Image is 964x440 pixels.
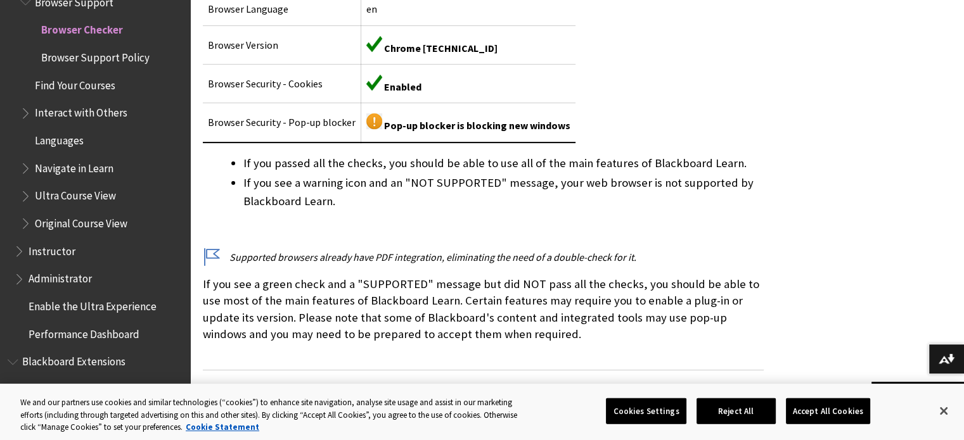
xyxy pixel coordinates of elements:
[22,351,125,368] span: Blackboard Extensions
[384,42,498,54] span: Chrome [TECHNICAL_ID]
[35,103,127,120] span: Interact with Others
[203,25,361,64] td: Browser Version
[243,174,764,210] li: If you see a warning icon and an "NOT SUPPORTED" message, your web browser is not supported by Bl...
[29,268,92,286] span: Administrator
[41,47,150,64] span: Browser Support Policy
[186,422,259,432] a: More information about your privacy, opens in a new tab
[35,213,127,230] span: Original Course View
[606,398,686,424] button: Cookies Settings
[203,103,361,142] td: Browser Security - Pop-up blocker
[384,119,570,132] span: Pop-up blocker is blocking new windows
[35,130,84,147] span: Languages
[20,396,530,434] div: We and our partners use cookies and similar technologies (“cookies”) to enhance site navigation, ...
[29,296,157,313] span: Enable the Ultra Experience
[203,276,764,343] p: If you see a green check and a "SUPPORTED" message but did NOT pass all the checks, you should be...
[35,185,116,203] span: Ultra Course View
[203,250,764,264] p: Supported browsers already have PDF integration, eliminating the need of a double-check for it.
[930,397,958,425] button: Close
[366,3,377,15] span: en
[366,113,382,129] img: Yellow warning icon
[366,75,382,91] img: Green supported icon
[786,398,870,424] button: Accept All Cookies
[243,154,764,172] li: If you passed all the checks, you should be able to use all of the main features of Blackboard Le...
[41,20,123,37] span: Browser Checker
[29,241,75,258] span: Instructor
[29,324,139,341] span: Performance Dashboard
[871,382,964,405] a: Back to top
[384,80,421,93] span: Enabled
[35,158,113,175] span: Navigate in Learn
[697,398,776,424] button: Reject All
[366,36,382,52] img: Green supported icon
[35,75,115,92] span: Find Your Courses
[203,64,361,103] td: Browser Security - Cookies
[29,379,94,396] span: Release Notes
